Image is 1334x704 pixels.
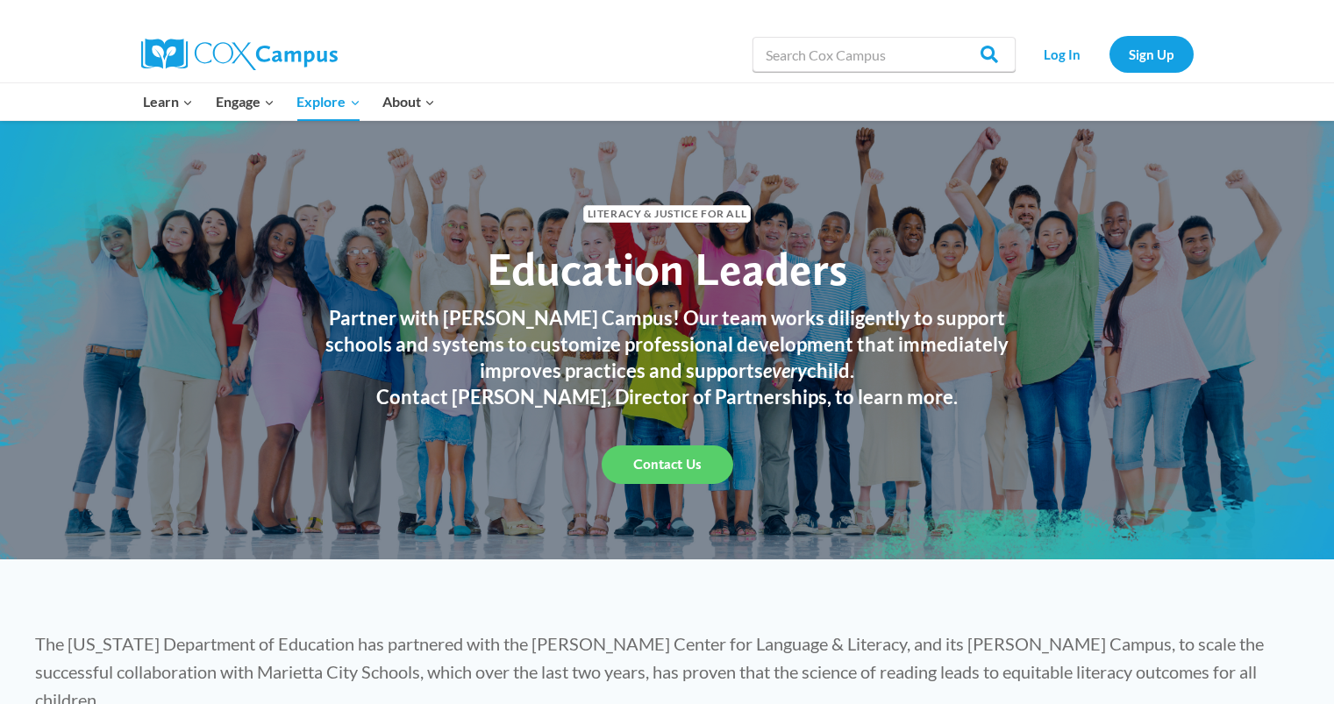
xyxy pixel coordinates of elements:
[753,37,1016,72] input: Search Cox Campus
[382,90,435,113] span: About
[1024,36,1194,72] nav: Secondary Navigation
[141,39,338,70] img: Cox Campus
[1109,36,1194,72] a: Sign Up
[308,305,1027,384] h3: Partner with [PERSON_NAME] Campus! Our team works diligently to support schools and systems to cu...
[487,241,847,296] span: Education Leaders
[583,205,751,222] span: Literacy & Justice for All
[216,90,275,113] span: Engage
[308,384,1027,410] h3: Contact [PERSON_NAME], Director of Partnerships, to learn more.
[1024,36,1101,72] a: Log In
[602,445,733,484] a: Contact Us
[763,359,807,382] em: every
[296,90,360,113] span: Explore
[132,83,446,120] nav: Primary Navigation
[143,90,193,113] span: Learn
[633,456,702,473] span: Contact Us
